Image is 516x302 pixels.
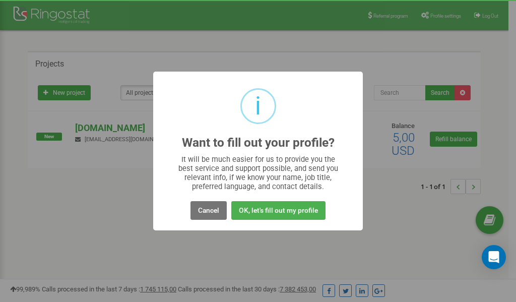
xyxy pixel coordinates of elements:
[173,155,343,191] div: It will be much easier for us to provide you the best service and support possible, and send you ...
[231,201,326,220] button: OK, let's fill out my profile
[190,201,227,220] button: Cancel
[482,245,506,269] div: Open Intercom Messenger
[255,90,261,123] div: i
[182,136,335,150] h2: Want to fill out your profile?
